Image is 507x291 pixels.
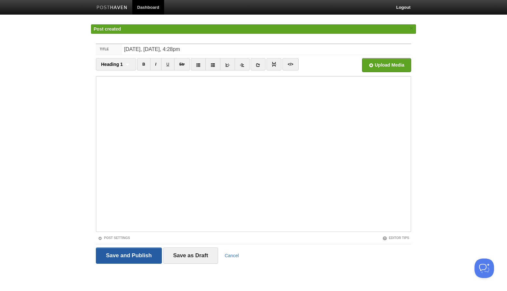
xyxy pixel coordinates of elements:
a: Cancel [225,253,239,258]
a: U [161,58,175,70]
a: Str [174,58,190,70]
img: Posthaven-bar [97,6,127,10]
input: Save as Draft [163,247,218,264]
span: Heading 1 [101,62,123,67]
a: Post Settings [98,236,130,240]
a: Editor Tips [383,236,409,240]
input: Save and Publish [96,247,162,264]
a: × [409,24,414,32]
iframe: Help Scout Beacon - Open [474,259,494,278]
label: Title [96,44,122,55]
a: I [150,58,162,70]
span: Post created [94,26,121,32]
a: B [137,58,150,70]
img: pagebreak-icon.png [272,62,276,67]
del: Str [179,62,185,67]
a: </> [282,58,298,70]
